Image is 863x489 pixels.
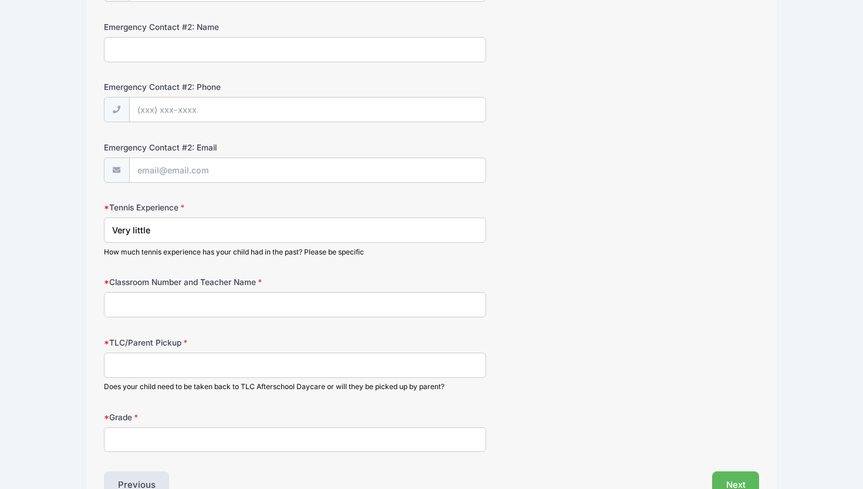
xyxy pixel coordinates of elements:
[129,97,486,122] input: (xxx) xxx-xxxx
[104,142,322,153] label: Emergency Contact #2: Email
[129,158,486,183] input: email@email.com
[104,81,322,93] label: Emergency Contact #2: Phone
[104,381,486,392] div: Does your child need to be taken back to TLC Afterschool Daycare or will they be picked up by par...
[104,276,322,288] label: Classroom Number and Teacher Name
[104,247,486,257] div: How much tennis experience has your child had in the past? Please be specific
[104,21,322,33] label: Emergency Contact #2: Name
[104,337,322,349] label: TLC/Parent Pickup
[104,411,322,423] label: Grade
[104,202,322,213] label: Tennis Experience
